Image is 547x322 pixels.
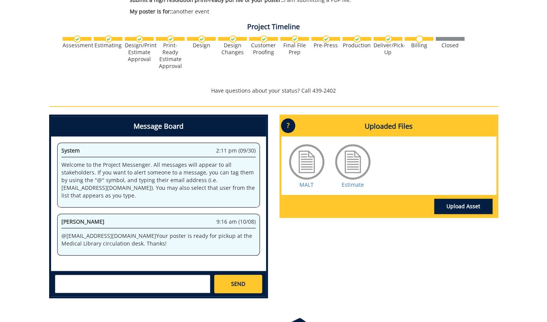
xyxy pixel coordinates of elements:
[125,42,154,63] div: Design/Print Estimate Approval
[61,147,80,154] span: System
[311,42,340,49] div: Pre-Press
[299,181,314,188] a: MALT
[249,42,278,56] div: Customer Proofing
[49,87,498,95] p: Have questions about your status? Call 439-2402
[216,218,256,226] span: 9:16 am (10/08)
[385,35,392,43] img: checkmark
[260,35,268,43] img: checkmark
[130,8,430,15] p: another event
[405,42,433,49] div: Billing
[187,42,216,49] div: Design
[231,280,245,288] span: SEND
[216,147,256,154] span: 2:11 pm (09/30)
[55,275,210,293] textarea: messageToSend
[214,275,262,293] a: SEND
[373,42,402,56] div: Deliver/Pick-Up
[281,116,496,136] h4: Uploaded Files
[218,42,247,56] div: Design Changes
[342,42,371,49] div: Production
[63,42,91,49] div: Assessment
[74,35,81,43] img: checkmark
[130,8,173,15] span: My poster is for::
[61,232,256,247] p: @ [EMAIL_ADDRESS][DOMAIN_NAME] Your poster is ready for pickup at the Medical Library circulation...
[156,42,185,70] div: Print-Ready Estimate Approval
[105,35,112,43] img: checkmark
[229,35,236,43] img: checkmark
[342,181,364,188] a: Estimate
[291,35,299,43] img: checkmark
[198,35,205,43] img: checkmark
[49,23,498,31] h4: Project Timeline
[94,42,122,49] div: Estimating
[281,118,295,133] p: ?
[167,35,174,43] img: checkmark
[436,42,464,49] div: Closed
[61,161,256,199] p: Welcome to the Project Messenger. All messages will appear to all stakeholders. If you want to al...
[61,218,104,225] span: [PERSON_NAME]
[136,35,143,43] img: checkmark
[416,35,423,43] img: no
[434,199,492,214] a: Upload Asset
[51,116,266,136] h4: Message Board
[280,42,309,56] div: Final File Prep
[354,35,361,43] img: checkmark
[322,35,330,43] img: checkmark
